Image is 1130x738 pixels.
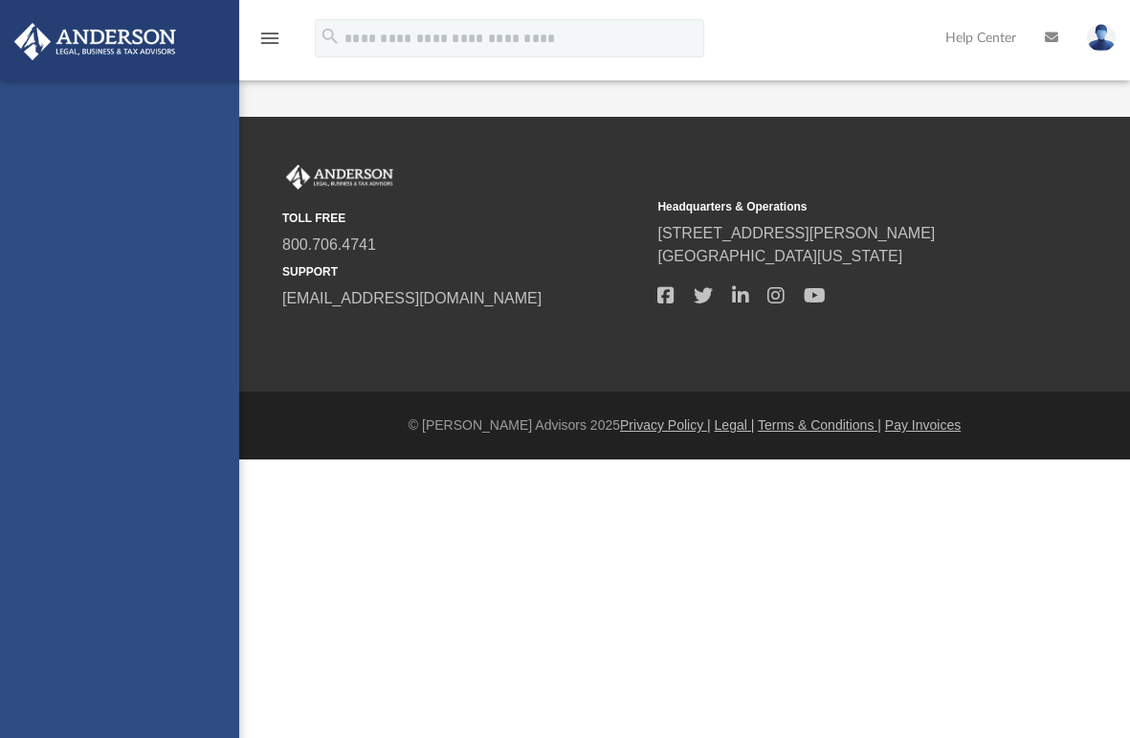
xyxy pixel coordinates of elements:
[9,23,182,60] img: Anderson Advisors Platinum Portal
[282,263,644,280] small: SUPPORT
[657,225,935,241] a: [STREET_ADDRESS][PERSON_NAME]
[239,415,1130,436] div: © [PERSON_NAME] Advisors 2025
[282,290,542,306] a: [EMAIL_ADDRESS][DOMAIN_NAME]
[1087,24,1116,52] img: User Pic
[258,27,281,50] i: menu
[758,417,881,433] a: Terms & Conditions |
[657,198,1019,215] small: Headquarters & Operations
[885,417,961,433] a: Pay Invoices
[282,236,376,253] a: 800.706.4741
[258,36,281,50] a: menu
[282,210,644,227] small: TOLL FREE
[620,417,711,433] a: Privacy Policy |
[715,417,755,433] a: Legal |
[282,165,397,190] img: Anderson Advisors Platinum Portal
[320,26,341,47] i: search
[657,248,902,264] a: [GEOGRAPHIC_DATA][US_STATE]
